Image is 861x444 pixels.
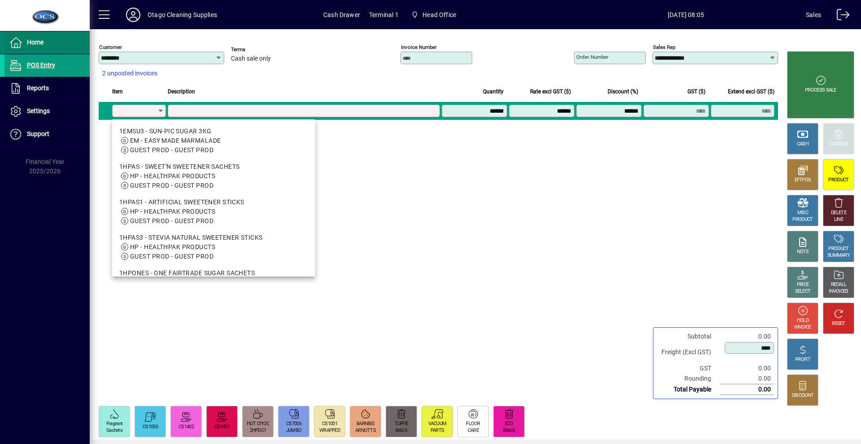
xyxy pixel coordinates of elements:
div: Sachets [106,427,122,434]
span: Terminal 1 [369,8,399,22]
div: JUMBO [286,427,302,434]
td: Rounding [657,374,720,384]
mat-label: Customer [99,44,122,50]
span: Home [27,39,43,46]
mat-option: 1EMSU3 - SUN-PIC SUGAR 3KG [112,123,315,158]
td: Subtotal [657,331,720,342]
div: PROFIT [795,356,810,363]
span: Support [27,130,49,137]
span: 2 unposted invoices [102,69,157,78]
div: Fragrant [106,421,122,427]
mat-option: 1HPAS1 - ARTIFICIAL SWEETENER STICKS [112,194,315,229]
div: HOLD [797,317,809,324]
span: Terms [231,47,285,53]
span: HP - HEALTHPAK PRODUCTS [130,172,215,180]
div: CS1001 [322,421,337,427]
span: Reports [27,84,49,92]
div: DISCOUNT [792,392,813,399]
span: Cash Drawer [323,8,360,22]
span: HP - HEALTHPAK PRODUCTS [130,208,215,215]
div: CHARGE [830,141,848,148]
div: HOT CHOC [247,421,269,427]
div: NOTE [797,249,809,255]
div: WRAPPED [319,427,340,434]
td: 0.00 [720,374,774,384]
a: Logout [830,2,850,31]
div: PRODUCT [792,216,813,223]
div: CARE [468,427,478,434]
td: GST [657,363,720,374]
div: BAGS [396,427,407,434]
div: SELECT [795,288,811,295]
div: TUFFIE [395,421,409,427]
div: CASH [797,141,809,148]
div: PRICE [797,281,809,288]
span: GUEST PROD - GUEST PROD [130,253,213,260]
span: Head Office [422,8,456,22]
div: CS1402 [178,424,194,431]
button: 2 unposted invoices [99,66,161,82]
div: CS7006 [286,421,301,427]
div: INVOICE [794,324,811,331]
div: ECO [505,421,513,427]
div: CS1421 [214,424,230,431]
td: 0.00 [720,331,774,342]
span: Settings [27,107,50,114]
div: Sales [806,8,821,22]
div: PRODUCT [828,177,848,184]
div: EFTPOS [795,177,811,184]
div: ARNOTTS [355,427,376,434]
mat-label: Sales rep [653,44,675,50]
div: 1HPAS3 - STEVIA NATURAL SWEETENER STICKS [119,233,308,242]
span: Description [168,87,195,97]
mat-label: Invoice number [401,44,437,50]
td: 0.00 [720,384,774,395]
span: Discount (%) [608,87,638,97]
div: CS1055 [143,424,158,431]
div: VACUUM [428,421,447,427]
td: Total Payable [657,384,720,395]
span: GUEST PROD - GUEST PROD [130,182,213,189]
span: Cash sale only [231,55,271,62]
mat-option: 1HPAS3 - STEVIA NATURAL SWEETENER STICKS [112,229,315,265]
span: HP - HEALTHPAK PRODUCTS [130,243,215,251]
span: POS Entry [27,62,55,69]
div: Otago Cleaning Supplies [148,8,217,22]
mat-option: 1HPONES - ONE FAIRTRADE SUGAR SACHETS [112,265,315,300]
td: Freight (Excl GST) [657,342,720,363]
div: 1HPONES - ONE FAIRTRADE SUGAR SACHETS [119,268,308,278]
div: INVOICES [829,288,848,295]
div: 1EMSU3 - SUN-PIC SUGAR 3KG [119,127,308,136]
div: RECALL [831,281,847,288]
div: RESET [832,321,845,327]
button: Profile [119,7,148,23]
div: 8ARNBIS [357,421,374,427]
span: Rate excl GST ($) [530,87,571,97]
a: Reports [4,77,90,100]
span: [DATE] 08:05 [566,8,806,22]
div: PRODUCT [828,246,848,252]
span: GUEST PROD - GUEST PROD [130,146,213,154]
div: FLOOR [466,421,480,427]
div: 1HPAS - SWEET'N SWEETENER SACHETS [119,162,308,171]
a: Settings [4,100,90,123]
div: 1HPAS1 - ARTIFICIAL SWEETENER STICKS [119,198,308,207]
span: Item [112,87,123,97]
div: 2HPDC1 [250,427,266,434]
div: PROCESS SALE [805,87,836,94]
span: Extend excl GST ($) [728,87,774,97]
td: 0.00 [720,363,774,374]
mat-label: Order number [576,54,609,60]
span: GUEST PROD - GUEST PROD [130,217,213,224]
a: Home [4,31,90,54]
span: Head Office [408,7,460,23]
a: Support [4,123,90,145]
span: GST ($) [687,87,705,97]
div: BAGS [503,427,515,434]
div: DELETE [831,210,846,216]
div: PARTS [430,427,444,434]
span: Quantity [483,87,504,97]
div: MISC [797,210,808,216]
div: LINE [834,216,843,223]
mat-option: 1HPAS - SWEET'N SWEETENER SACHETS [112,158,315,194]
